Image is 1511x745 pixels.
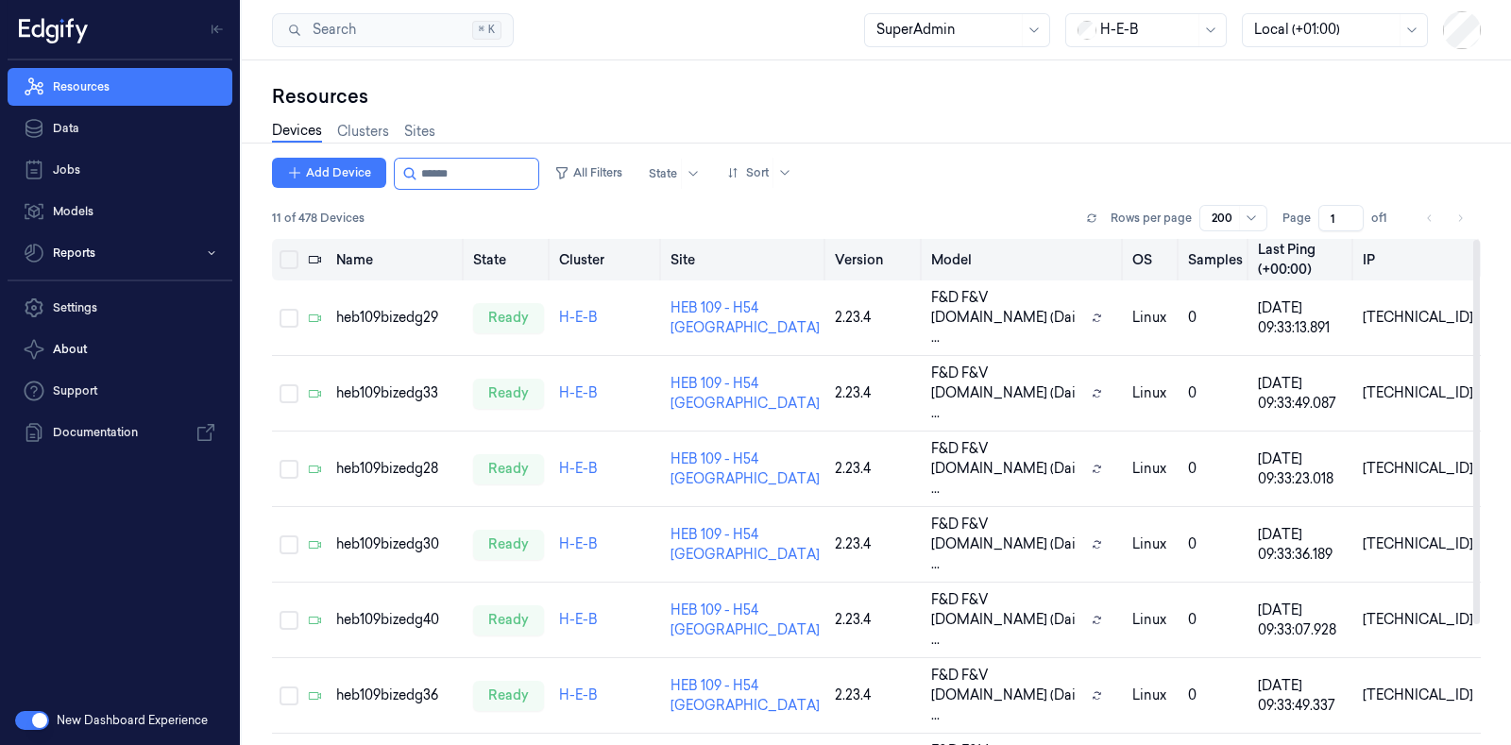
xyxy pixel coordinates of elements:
[1363,308,1473,328] div: [TECHNICAL_ID]
[8,234,232,272] button: Reports
[1188,610,1243,630] div: 0
[336,686,458,705] div: heb109bizedg36
[1188,534,1243,554] div: 0
[1371,210,1401,227] span: of 1
[202,14,232,44] button: Toggle Navigation
[8,110,232,147] a: Data
[336,308,458,328] div: heb109bizedg29
[1132,686,1173,705] p: linux
[473,605,544,635] div: ready
[559,309,598,326] a: H-E-B
[272,158,386,188] button: Add Device
[272,13,514,47] button: Search⌘K
[1363,610,1473,630] div: [TECHNICAL_ID]
[305,20,356,40] span: Search
[1363,383,1473,403] div: [TECHNICAL_ID]
[671,375,820,412] a: HEB 109 - H54 [GEOGRAPHIC_DATA]
[931,515,1084,574] span: F&D F&V [DOMAIN_NAME] (Dai ...
[559,460,598,477] a: H-E-B
[552,239,664,280] th: Cluster
[1363,686,1473,705] div: [TECHNICAL_ID]
[404,122,435,142] a: Sites
[8,193,232,230] a: Models
[671,601,820,638] a: HEB 109 - H54 [GEOGRAPHIC_DATA]
[1132,610,1173,630] p: linux
[1132,383,1173,403] p: linux
[671,677,820,714] a: HEB 109 - H54 [GEOGRAPHIC_DATA]
[1125,239,1180,280] th: OS
[835,383,916,403] div: 2.23.4
[473,454,544,484] div: ready
[559,384,598,401] a: H-E-B
[671,526,820,563] a: HEB 109 - H54 [GEOGRAPHIC_DATA]
[473,530,544,560] div: ready
[272,83,1481,110] div: Resources
[8,330,232,368] button: About
[8,414,232,451] a: Documentation
[1258,676,1348,716] div: [DATE] 09:33:49.337
[671,450,820,487] a: HEB 109 - H54 [GEOGRAPHIC_DATA]
[8,372,232,410] a: Support
[1258,374,1348,414] div: [DATE] 09:33:49.087
[280,384,298,403] button: Select row
[835,686,916,705] div: 2.23.4
[924,239,1125,280] th: Model
[1258,525,1348,565] div: [DATE] 09:33:36.189
[1188,459,1243,479] div: 0
[671,299,820,336] a: HEB 109 - H54 [GEOGRAPHIC_DATA]
[280,686,298,705] button: Select row
[336,383,458,403] div: heb109bizedg33
[1132,459,1173,479] p: linux
[1180,239,1250,280] th: Samples
[827,239,924,280] th: Version
[835,534,916,554] div: 2.23.4
[473,303,544,333] div: ready
[337,122,389,142] a: Clusters
[1363,534,1473,554] div: [TECHNICAL_ID]
[8,289,232,327] a: Settings
[1188,308,1243,328] div: 0
[280,309,298,328] button: Select row
[1258,449,1348,489] div: [DATE] 09:33:23.018
[931,288,1084,347] span: F&D F&V [DOMAIN_NAME] (Dai ...
[272,121,322,143] a: Devices
[466,239,552,280] th: State
[835,610,916,630] div: 2.23.4
[931,439,1084,499] span: F&D F&V [DOMAIN_NAME] (Dai ...
[931,590,1084,650] span: F&D F&V [DOMAIN_NAME] (Dai ...
[931,364,1084,423] span: F&D F&V [DOMAIN_NAME] (Dai ...
[280,535,298,554] button: Select row
[559,686,598,703] a: H-E-B
[8,68,232,106] a: Resources
[473,379,544,409] div: ready
[1258,601,1348,640] div: [DATE] 09:33:07.928
[835,459,916,479] div: 2.23.4
[473,681,544,711] div: ready
[1417,205,1473,231] nav: pagination
[280,250,298,269] button: Select all
[931,666,1084,725] span: F&D F&V [DOMAIN_NAME] (Dai ...
[663,239,827,280] th: Site
[1282,210,1311,227] span: Page
[280,460,298,479] button: Select row
[1258,298,1348,338] div: [DATE] 09:33:13.891
[336,610,458,630] div: heb109bizedg40
[559,611,598,628] a: H-E-B
[1363,459,1473,479] div: [TECHNICAL_ID]
[1188,686,1243,705] div: 0
[272,210,365,227] span: 11 of 478 Devices
[1111,210,1192,227] p: Rows per page
[1188,383,1243,403] div: 0
[559,535,598,552] a: H-E-B
[1132,534,1173,554] p: linux
[1250,239,1355,280] th: Last Ping (+00:00)
[547,158,630,188] button: All Filters
[336,459,458,479] div: heb109bizedg28
[280,611,298,630] button: Select row
[336,534,458,554] div: heb109bizedg30
[1132,308,1173,328] p: linux
[329,239,466,280] th: Name
[8,151,232,189] a: Jobs
[835,308,916,328] div: 2.23.4
[1355,239,1481,280] th: IP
